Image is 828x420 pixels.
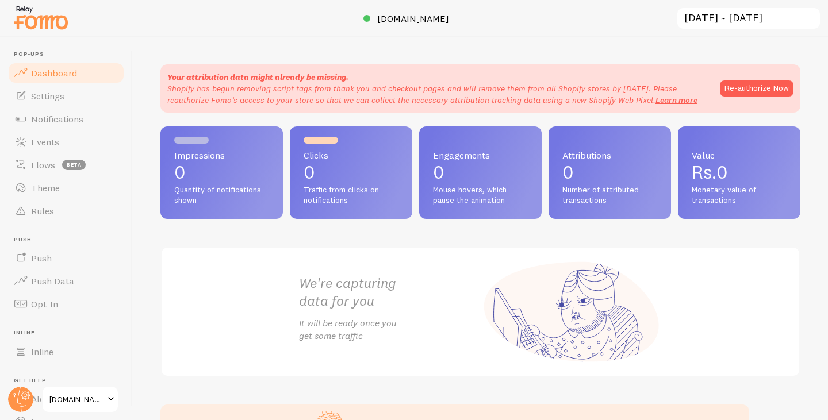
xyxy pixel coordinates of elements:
[31,205,54,217] span: Rules
[562,163,657,182] p: 0
[31,67,77,79] span: Dashboard
[7,84,125,107] a: Settings
[304,185,398,205] span: Traffic from clicks on notifications
[14,377,125,384] span: Get Help
[31,298,58,310] span: Opt-In
[304,151,398,160] span: Clicks
[304,163,398,182] p: 0
[14,329,125,337] span: Inline
[7,130,125,153] a: Events
[299,317,481,343] p: It will be ready once you get some traffic
[433,151,528,160] span: Engagements
[433,185,528,205] span: Mouse hovers, which pause the animation
[14,236,125,244] span: Push
[7,107,125,130] a: Notifications
[7,340,125,363] a: Inline
[692,161,728,183] span: Rs.0
[31,275,74,287] span: Push Data
[7,153,125,176] a: Flows beta
[299,274,481,310] h2: We're capturing data for you
[7,61,125,84] a: Dashboard
[167,72,348,82] strong: Your attribution data might already be missing.
[31,90,64,102] span: Settings
[62,160,86,170] span: beta
[41,386,119,413] a: [DOMAIN_NAME]
[433,163,528,182] p: 0
[174,185,269,205] span: Quantity of notifications shown
[31,182,60,194] span: Theme
[562,151,657,160] span: Attributions
[7,246,125,269] a: Push
[174,151,269,160] span: Impressions
[31,136,59,148] span: Events
[692,151,787,160] span: Value
[655,95,697,105] a: Learn more
[174,163,269,182] p: 0
[12,3,70,32] img: fomo-relay-logo-orange.svg
[7,176,125,199] a: Theme
[14,51,125,58] span: Pop-ups
[31,252,52,264] span: Push
[31,113,83,125] span: Notifications
[562,185,657,205] span: Number of attributed transactions
[7,269,125,292] a: Push Data
[31,159,55,171] span: Flows
[7,292,125,315] a: Opt-In
[167,83,708,106] p: Shopify has begun removing script tags from thank you and checkout pages and will remove them fro...
[720,80,793,97] button: Re-authorize Now
[49,392,104,406] span: [DOMAIN_NAME]
[7,199,125,222] a: Rules
[31,346,53,357] span: Inline
[692,185,787,205] span: Monetary value of transactions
